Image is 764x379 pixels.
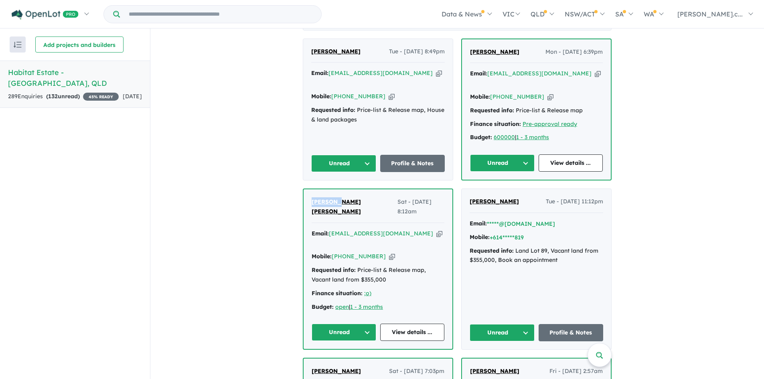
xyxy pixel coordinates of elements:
[122,6,320,23] input: Try estate name, suburb, builder or developer
[470,120,521,128] strong: Finance situation:
[389,367,444,376] span: Sat - [DATE] 7:03pm
[523,120,577,128] a: Pre-approval ready
[470,133,603,142] div: |
[470,107,514,114] strong: Requested info:
[8,67,142,89] h5: Habitat Estate - [GEOGRAPHIC_DATA] , QLD
[470,367,519,376] a: [PERSON_NAME]
[312,367,361,376] a: [PERSON_NAME]
[311,93,331,100] strong: Mobile:
[350,303,383,310] a: 1 - 3 months
[312,302,444,312] div: |
[470,198,519,205] span: [PERSON_NAME]
[380,324,445,341] a: View details ...
[546,197,603,207] span: Tue - [DATE] 11:12pm
[332,253,386,260] a: [PHONE_NUMBER]
[539,324,604,341] a: Profile & Notes
[470,324,535,341] button: Unread
[312,266,356,274] strong: Requested info:
[46,93,80,100] strong: ( unread)
[312,324,376,341] button: Unread
[14,42,22,48] img: sort.svg
[389,92,395,101] button: Copy
[470,47,519,57] a: [PERSON_NAME]
[545,47,603,57] span: Mon - [DATE] 6:39pm
[380,155,445,172] a: Profile & Notes
[311,105,445,125] div: Price-list & Release map, House & land packages
[487,70,592,77] a: [EMAIL_ADDRESS][DOMAIN_NAME]
[311,155,376,172] button: Unread
[329,230,433,237] a: [EMAIL_ADDRESS][DOMAIN_NAME]
[12,10,79,20] img: Openlot PRO Logo White
[389,252,395,261] button: Copy
[677,10,743,18] span: [PERSON_NAME].c...
[312,266,444,285] div: Price-list & Release map, Vacant land from $355,000
[311,47,361,57] a: [PERSON_NAME]
[470,220,487,227] strong: Email:
[312,290,363,297] strong: Finance situation:
[35,36,124,53] button: Add projects and builders
[312,197,397,217] a: [PERSON_NAME] [PERSON_NAME]
[312,230,329,237] strong: Email:
[470,106,603,116] div: Price-list & Release map
[48,93,58,100] span: 132
[312,198,361,215] span: [PERSON_NAME] [PERSON_NAME]
[311,106,355,113] strong: Requested info:
[470,247,514,254] strong: Requested info:
[123,93,142,100] span: [DATE]
[83,93,119,101] span: 45 % READY
[470,367,519,375] span: [PERSON_NAME]
[470,197,519,207] a: [PERSON_NAME]
[397,197,444,217] span: Sat - [DATE] 8:12am
[494,134,515,141] a: 600000
[470,70,487,77] strong: Email:
[312,367,361,375] span: [PERSON_NAME]
[516,134,549,141] a: 1 - 3 months
[436,69,442,77] button: Copy
[470,154,535,172] button: Unread
[549,367,603,376] span: Fri - [DATE] 2:57am
[539,154,603,172] a: View details ...
[470,48,519,55] span: [PERSON_NAME]
[335,303,349,310] a: open
[470,246,603,266] div: Land Lot 89, Vacant land from $355,000, Book an appointment
[311,69,328,77] strong: Email:
[470,233,490,241] strong: Mobile:
[8,92,119,101] div: 289 Enquir ies
[547,93,553,101] button: Copy
[312,303,334,310] strong: Budget:
[470,93,490,100] strong: Mobile:
[490,93,544,100] a: [PHONE_NUMBER]
[470,134,492,141] strong: Budget:
[331,93,385,100] a: [PHONE_NUMBER]
[312,253,332,260] strong: Mobile:
[311,48,361,55] span: [PERSON_NAME]
[436,229,442,238] button: Copy
[595,69,601,78] button: Copy
[328,69,433,77] a: [EMAIL_ADDRESS][DOMAIN_NAME]
[364,290,371,297] a: ;o)
[389,47,445,57] span: Tue - [DATE] 8:49pm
